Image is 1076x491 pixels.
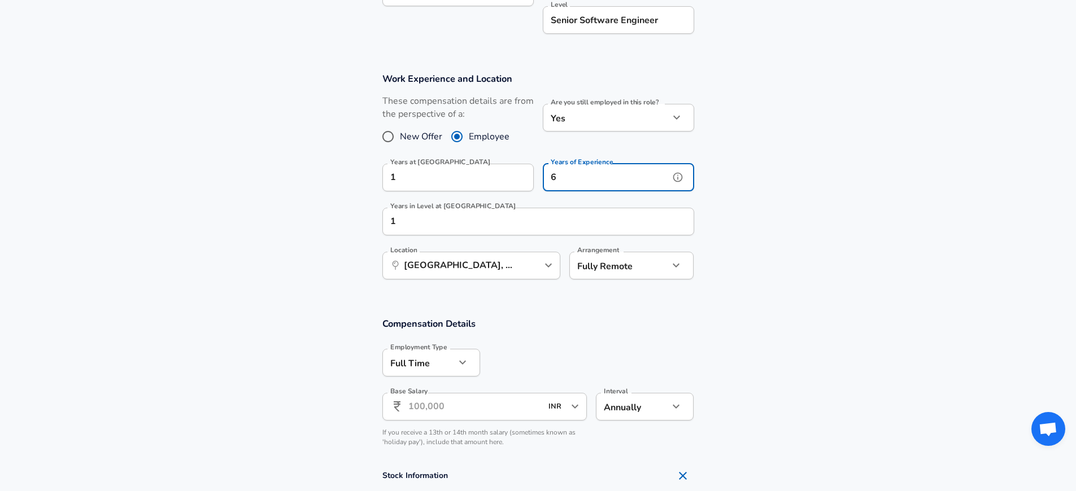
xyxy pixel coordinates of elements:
label: Years in Level at [GEOGRAPHIC_DATA] [390,203,516,209]
label: Location [390,247,417,253]
button: Remove Section [672,464,694,487]
span: New Offer [400,130,442,143]
input: 0 [382,164,509,191]
h3: Work Experience and Location [382,72,694,85]
input: 1 [382,208,669,235]
button: Open [541,257,556,273]
label: Base Salary [390,388,428,394]
label: Arrangement [577,247,619,253]
div: Full Time [382,349,455,376]
div: Annually [596,393,669,420]
input: USD [545,398,568,415]
span: Employee [469,130,509,143]
label: Are you still employed in this role? [551,99,659,106]
div: Open chat [1031,412,1065,446]
button: help [669,169,686,186]
div: Fully Remote [569,252,652,279]
input: 7 [543,164,669,191]
label: Interval [604,388,628,394]
label: Years of Experience [551,159,613,165]
label: Years at [GEOGRAPHIC_DATA] [390,159,490,165]
button: Open [567,398,583,414]
h4: Stock Information [382,464,694,487]
input: 100,000 [408,393,542,420]
label: Employment Type [390,344,447,350]
h3: Compensation Details [382,317,694,330]
label: Level [551,1,568,8]
p: If you receive a 13th or 14th month salary (sometimes known as 'holiday pay'), include that amoun... [382,428,587,447]
input: L3 [548,11,689,29]
label: These compensation details are from the perspective of a: [382,95,534,121]
div: Yes [543,104,669,131]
